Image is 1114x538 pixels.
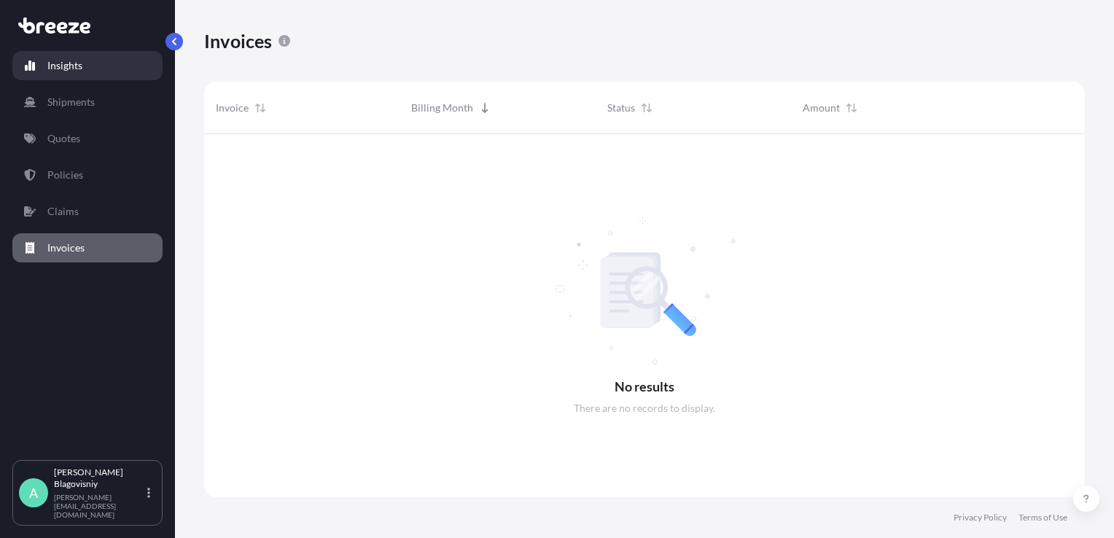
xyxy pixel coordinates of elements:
[843,99,860,117] button: Sort
[1018,512,1067,523] a: Terms of Use
[204,29,273,52] p: Invoices
[29,486,38,500] span: A
[12,233,163,262] a: Invoices
[47,95,95,109] p: Shipments
[12,160,163,190] a: Policies
[12,51,163,80] a: Insights
[47,241,85,255] p: Invoices
[411,101,473,115] span: Billing Month
[476,99,494,117] button: Sort
[638,99,655,117] button: Sort
[54,467,144,490] p: [PERSON_NAME] Blagovisniy
[47,168,83,182] p: Policies
[47,204,79,219] p: Claims
[47,131,80,146] p: Quotes
[12,197,163,226] a: Claims
[954,512,1007,523] a: Privacy Policy
[803,101,840,115] span: Amount
[987,82,1085,134] div: Actions
[216,101,249,115] span: Invoice
[252,99,269,117] button: Sort
[47,58,82,73] p: Insights
[54,493,144,519] p: [PERSON_NAME][EMAIL_ADDRESS][DOMAIN_NAME]
[12,124,163,153] a: Quotes
[12,87,163,117] a: Shipments
[607,101,635,115] span: Status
